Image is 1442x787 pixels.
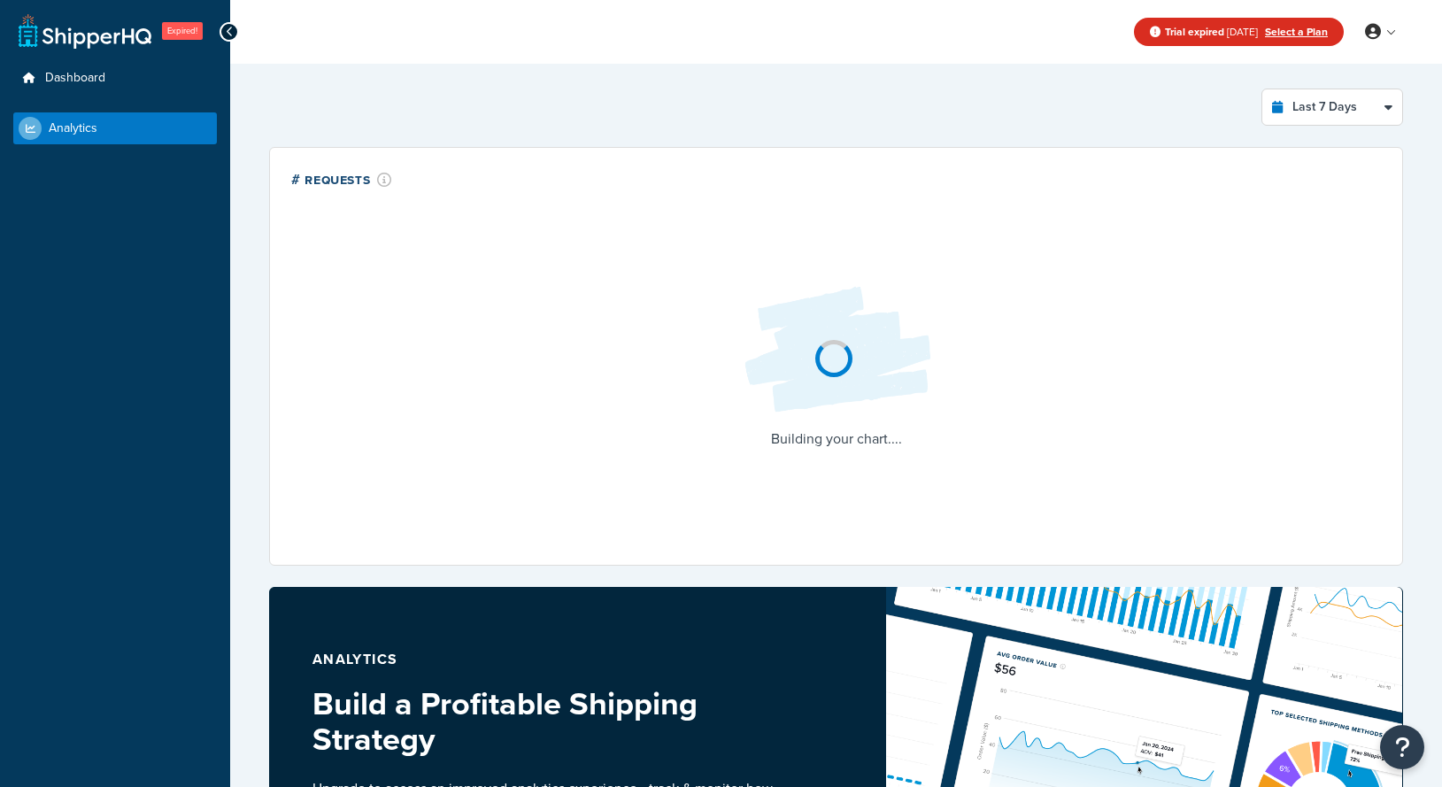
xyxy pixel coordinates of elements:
img: Loading... [730,273,943,427]
h3: Build a Profitable Shipping Strategy [312,686,794,756]
span: [DATE] [1165,24,1258,40]
p: Building your chart.... [730,427,943,451]
a: Analytics [13,112,217,144]
p: Analytics [312,647,794,672]
div: # Requests [291,169,392,189]
a: Dashboard [13,62,217,95]
span: Expired! [162,22,203,40]
button: Open Resource Center [1380,725,1424,769]
span: Dashboard [45,71,105,86]
span: Analytics [49,121,97,136]
strong: Trial expired [1165,24,1224,40]
a: Select a Plan [1265,24,1328,40]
